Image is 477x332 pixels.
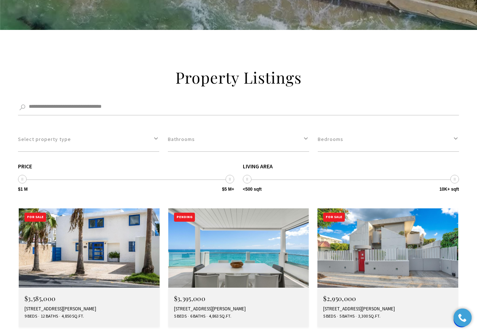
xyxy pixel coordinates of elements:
[440,187,459,191] span: 10K+ sqft
[18,187,28,191] span: $1 M
[19,208,160,288] img: For Sale
[243,187,262,191] span: <500 sqft
[168,127,309,152] button: Bathrooms
[317,208,458,288] img: For Sale
[18,99,459,115] input: Search by Address, City, or Neighborhood
[24,294,55,303] span: $3,585,000
[18,127,159,152] button: Select property type
[174,306,303,312] div: [STREET_ADDRESS][PERSON_NAME]
[317,208,458,327] a: For Sale For Sale $2,950,000 [STREET_ADDRESS][PERSON_NAME] 5 Beds 5 Baths 3,300 Sq.Ft.
[19,208,160,327] a: For Sale For Sale $3,585,000 [STREET_ADDRESS][PERSON_NAME] 9 Beds 12 Baths 4,850 Sq.Ft.
[188,313,205,319] span: 6 Baths
[84,67,393,88] h2: Property Listings
[174,213,195,222] div: Pending
[338,313,355,319] span: 5 Baths
[207,313,231,319] span: 4,863 Sq.Ft.
[24,306,154,312] div: [STREET_ADDRESS][PERSON_NAME]
[318,127,459,152] button: Bedrooms
[168,208,309,288] img: Pending
[323,213,345,222] div: For Sale
[356,313,380,319] span: 3,300 Sq.Ft.
[174,313,187,319] span: 5 Beds
[222,187,234,191] span: $5 M+
[174,294,205,303] span: $3,395,000
[24,313,37,319] span: 9 Beds
[60,313,84,319] span: 4,850 Sq.Ft.
[323,313,336,319] span: 5 Beds
[24,213,46,222] div: For Sale
[329,7,470,116] iframe: bss-luxurypresence
[323,294,356,303] span: $2,950,000
[39,313,58,319] span: 12 Baths
[323,306,453,312] div: [STREET_ADDRESS][PERSON_NAME]
[168,208,309,327] a: Pending Pending $3,395,000 [STREET_ADDRESS][PERSON_NAME] 5 Beds 6 Baths 4,863 Sq.Ft.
